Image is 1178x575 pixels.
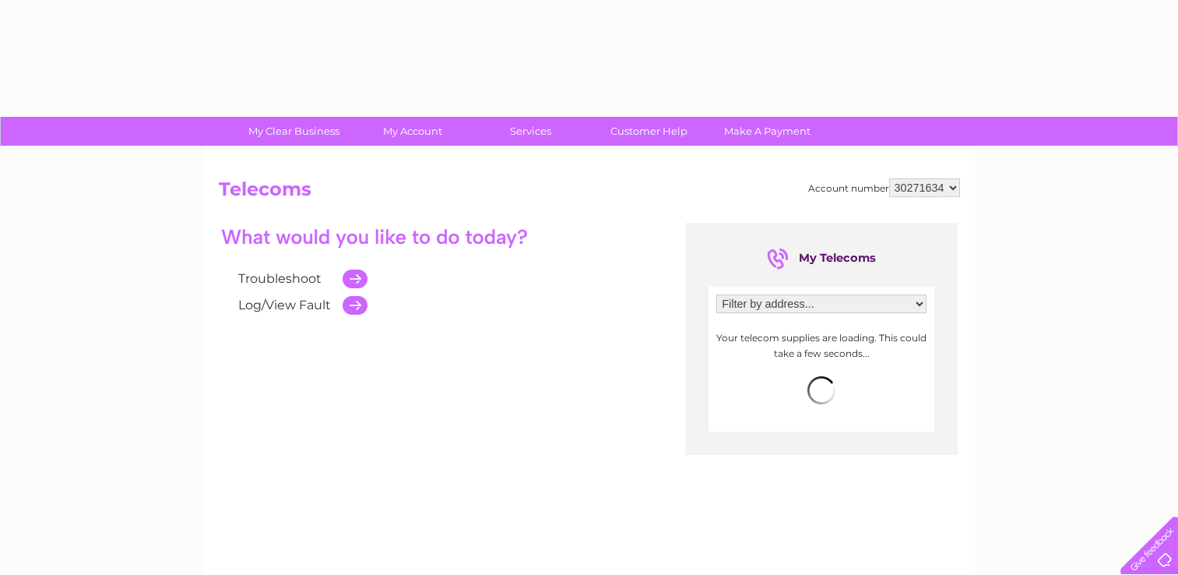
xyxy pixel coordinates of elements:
a: Services [466,117,595,146]
a: Customer Help [585,117,713,146]
a: My Clear Business [230,117,358,146]
img: loading [807,376,835,404]
a: My Account [348,117,476,146]
a: Make A Payment [703,117,832,146]
h2: Telecoms [219,178,960,208]
div: Account number [808,178,960,197]
a: Log/View Fault [238,298,331,312]
div: My Telecoms [767,246,876,271]
a: Troubleshoot [238,271,322,286]
p: Your telecom supplies are loading. This could take a few seconds... [716,330,927,360]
